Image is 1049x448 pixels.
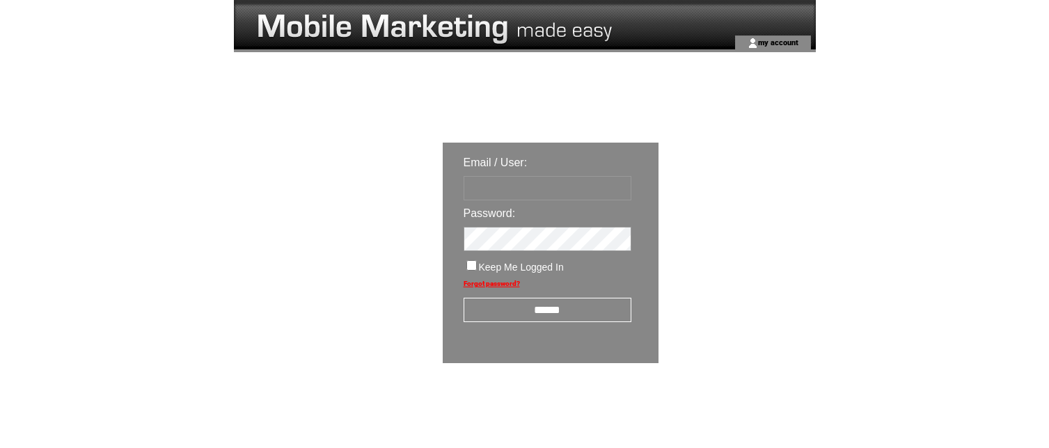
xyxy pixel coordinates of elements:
[748,38,758,49] img: account_icon.gif
[699,398,768,415] img: transparent.png
[464,157,528,168] span: Email / User:
[464,280,520,287] a: Forgot password?
[479,262,564,273] span: Keep Me Logged In
[758,38,798,47] a: my account
[464,207,516,219] span: Password:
